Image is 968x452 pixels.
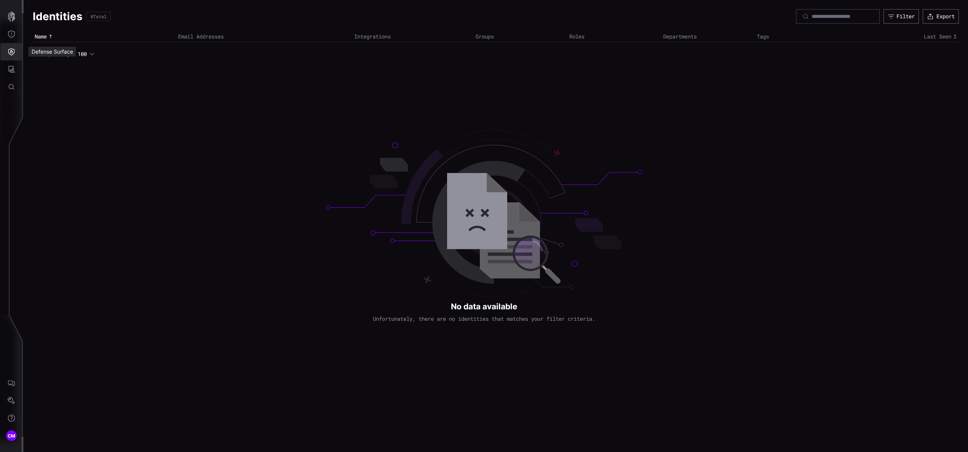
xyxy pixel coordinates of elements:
[923,9,959,24] button: Export
[567,31,661,42] th: Roles
[352,31,474,42] th: Integrations
[884,9,919,24] button: Filter
[77,50,95,58] button: 100
[29,47,76,57] div: Defense Surface
[91,14,107,19] div: 0 Total
[33,10,83,23] h1: Identities
[661,31,755,42] th: Departments
[474,31,567,42] th: Groups
[850,33,959,40] div: Toggle sort direction
[8,432,16,440] span: CM
[176,31,353,42] th: Email Addresses
[896,13,915,20] div: Filter
[755,31,849,42] th: Tags
[35,33,174,40] div: Toggle sort direction
[0,427,22,444] button: CM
